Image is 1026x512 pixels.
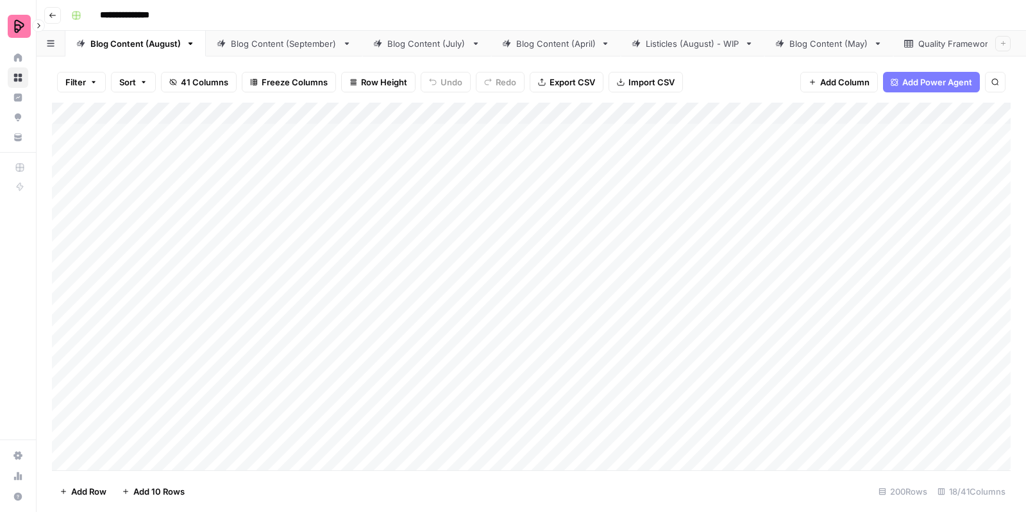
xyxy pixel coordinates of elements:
span: Filter [65,76,86,89]
button: Export CSV [530,72,603,92]
span: Add Row [71,485,106,498]
a: Home [8,47,28,68]
span: Freeze Columns [262,76,328,89]
a: Insights [8,87,28,108]
button: Add Column [800,72,878,92]
button: Filter [57,72,106,92]
div: Blog Content (April) [516,37,596,50]
span: Undo [441,76,462,89]
span: Add Column [820,76,870,89]
a: Usage [8,466,28,486]
div: Quality Framework [918,37,994,50]
a: Blog Content (August) [65,31,206,56]
span: Export CSV [550,76,595,89]
span: Sort [119,76,136,89]
a: Listicles (August) - WIP [621,31,764,56]
div: Blog Content (July) [387,37,466,50]
a: Settings [8,445,28,466]
button: Redo [476,72,525,92]
a: Your Data [8,127,28,148]
div: Blog Content (August) [90,37,181,50]
button: Freeze Columns [242,72,336,92]
button: Row Height [341,72,416,92]
a: Blog Content (April) [491,31,621,56]
a: Blog Content (September) [206,31,362,56]
button: Undo [421,72,471,92]
span: Add 10 Rows [133,485,185,498]
span: Redo [496,76,516,89]
div: Listicles (August) - WIP [646,37,739,50]
button: Import CSV [609,72,683,92]
div: Blog Content (May) [789,37,868,50]
span: Import CSV [628,76,675,89]
button: Add Row [52,481,114,502]
a: Blog Content (July) [362,31,491,56]
button: Workspace: Preply [8,10,28,42]
div: Blog Content (September) [231,37,337,50]
a: Opportunities [8,107,28,128]
button: Add Power Agent [883,72,980,92]
a: Browse [8,67,28,88]
a: Quality Framework [893,31,1019,56]
div: 18/41 Columns [932,481,1011,502]
button: Add 10 Rows [114,481,192,502]
button: Sort [111,72,156,92]
button: 41 Columns [161,72,237,92]
a: Blog Content (May) [764,31,893,56]
div: 200 Rows [873,481,932,502]
span: Add Power Agent [902,76,972,89]
span: Row Height [361,76,407,89]
span: 41 Columns [181,76,228,89]
img: Preply Logo [8,15,31,38]
button: Help + Support [8,486,28,507]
